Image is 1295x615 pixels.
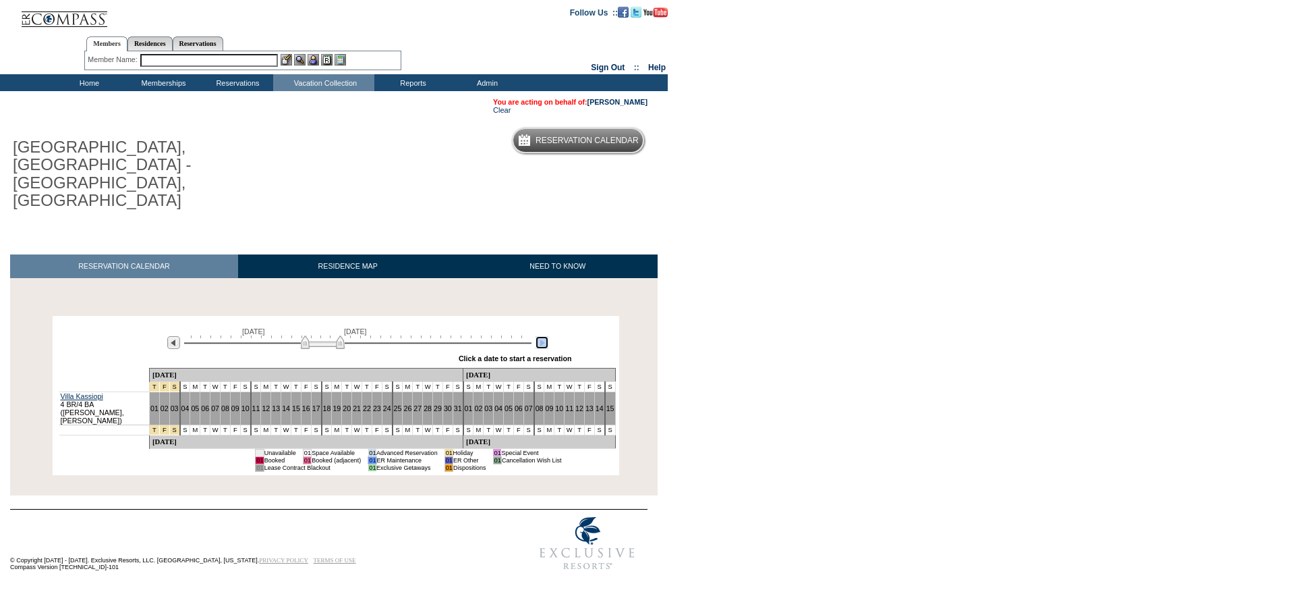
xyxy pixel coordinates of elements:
[190,425,200,435] td: M
[403,381,413,392] td: M
[200,425,210,435] td: T
[264,456,296,464] td: Booked
[201,404,209,412] a: 06
[504,381,514,392] td: T
[220,425,230,435] td: T
[634,63,639,72] span: ::
[251,425,261,435] td: S
[373,404,381,412] a: 23
[393,425,403,435] td: S
[181,404,190,412] a: 04
[368,456,376,464] td: 01
[240,381,250,392] td: S
[423,381,433,392] td: W
[302,404,310,412] a: 16
[362,381,372,392] td: T
[442,425,453,435] td: F
[413,404,422,412] a: 27
[376,464,438,471] td: Exclusive Getaways
[444,464,453,471] td: 01
[484,425,494,435] td: T
[433,381,443,392] td: T
[565,404,573,412] a: 11
[457,255,658,278] a: NEED TO KNOW
[575,404,583,412] a: 12
[149,381,159,392] td: New Year's
[312,404,320,412] a: 17
[463,381,473,392] td: S
[383,404,391,412] a: 24
[453,464,486,471] td: Dispositions
[434,404,442,412] a: 29
[575,381,585,392] td: T
[463,435,615,448] td: [DATE]
[86,36,127,51] a: Members
[575,425,585,435] td: T
[312,456,362,464] td: Booked (adjacent)
[312,449,362,456] td: Space Available
[442,381,453,392] td: F
[321,54,333,65] img: Reservations
[335,54,346,65] img: b_calculator.gif
[230,381,240,392] td: F
[394,404,402,412] a: 25
[191,404,199,412] a: 05
[281,425,291,435] td: W
[473,381,484,392] td: M
[606,404,614,412] a: 15
[565,425,575,435] td: W
[169,381,179,392] td: New Year's
[643,7,668,18] img: Subscribe to our YouTube Channel
[256,449,264,456] td: 01
[585,404,594,412] a: 13
[343,404,351,412] a: 20
[256,456,264,464] td: 01
[240,425,250,435] td: S
[272,404,280,412] a: 13
[264,449,296,456] td: Unavailable
[525,404,533,412] a: 07
[534,425,544,435] td: S
[536,336,548,349] img: Next
[382,425,392,435] td: S
[449,74,523,91] td: Admin
[493,106,511,114] a: Clear
[221,404,229,412] a: 08
[292,404,300,412] a: 15
[169,425,179,435] td: New Year's
[88,54,140,65] div: Member Name:
[648,63,666,72] a: Help
[200,381,210,392] td: T
[282,404,290,412] a: 14
[493,456,501,464] td: 01
[501,456,561,464] td: Cancellation Wish List
[261,425,271,435] td: M
[494,425,504,435] td: W
[180,381,190,392] td: S
[149,368,463,381] td: [DATE]
[631,7,641,18] img: Follow us on Twitter
[631,7,641,16] a: Follow us on Twitter
[344,327,367,336] span: [DATE]
[544,381,554,392] td: M
[403,425,413,435] td: M
[332,425,342,435] td: M
[125,74,199,91] td: Memberships
[294,54,306,65] img: View
[382,381,392,392] td: S
[523,381,534,392] td: S
[643,7,668,16] a: Subscribe to our YouTube Channel
[534,381,544,392] td: S
[291,381,301,392] td: T
[570,7,618,18] td: Follow Us ::
[413,425,423,435] td: T
[210,381,221,392] td: W
[459,354,572,363] div: Click a date to start a reservation
[505,404,513,412] a: 05
[504,425,514,435] td: T
[424,404,432,412] a: 28
[494,381,504,392] td: W
[372,381,382,392] td: F
[159,425,169,435] td: New Year's
[376,456,438,464] td: ER Maintenance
